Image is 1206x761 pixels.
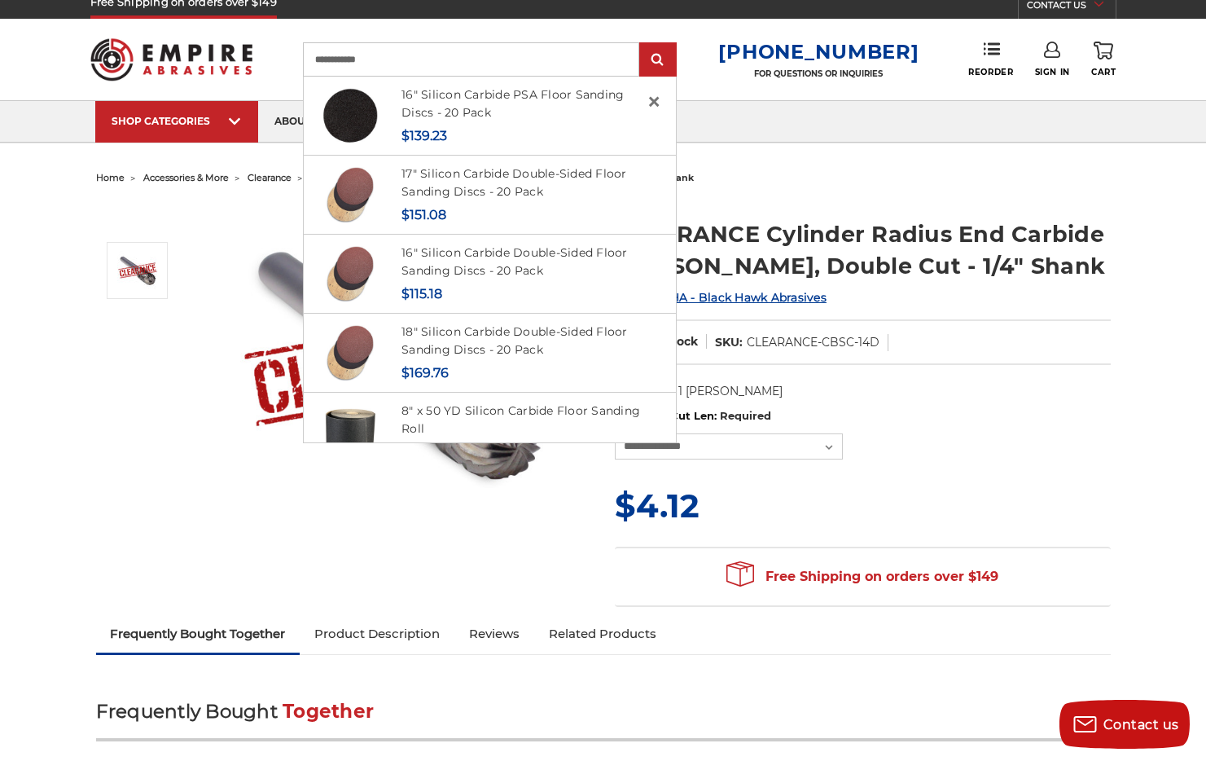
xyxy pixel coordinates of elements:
[322,167,378,222] img: Silicon Carbide 17" Double-Sided Floor Sanding Discs
[615,218,1111,282] h1: CLEARANCE Cylinder Radius End Carbide [PERSON_NAME], Double Cut - 1/4" Shank
[96,700,278,723] span: Frequently Bought
[258,101,343,143] a: about us
[401,207,446,222] span: $151.08
[401,166,627,200] a: 17" Silicon Carbide Double-Sided Floor Sanding Discs - 20 Pack
[534,616,671,652] a: Related Products
[642,44,674,77] input: Submit
[322,404,378,460] img: Silicon Carbide 8" x 50 YD Floor Sanding Roll
[117,250,158,291] img: CLEARANCE Cylinder Radius End Carbide Burr, Double Cut - 1/4" Shank
[235,201,561,527] img: CLEARANCE Cylinder Radius End Carbide Burr, Double Cut - 1/4" Shank
[283,700,374,723] span: Together
[1091,42,1116,77] a: Cart
[1035,67,1070,77] span: Sign In
[96,616,300,652] a: Frequently Bought Together
[401,324,628,358] a: 18" Silicon Carbide Double-Sided Floor Sanding Discs - 20 Pack
[747,334,879,351] dd: CLEARANCE-CBSC-14D
[968,42,1013,77] a: Reorder
[300,616,454,652] a: Product Description
[641,89,667,115] a: Close
[401,286,442,301] span: $115.18
[615,408,1111,424] label: Cut Dia x Cut Len:
[143,172,229,183] a: accessories & more
[647,86,661,117] span: ×
[322,88,378,143] img: Silicon Carbide 16" PSA Floor Sanding Disc
[968,67,1013,77] span: Reorder
[718,68,919,79] p: FOR QUESTIONS OR INQUIRIES
[649,334,698,349] span: In Stock
[96,172,125,183] a: home
[90,28,253,91] img: Empire Abrasives
[726,561,998,593] span: Free Shipping on orders over $149
[310,172,694,183] span: clearance cylinder radius end carbide [PERSON_NAME], double cut - 1/4" shank
[615,486,699,526] span: $4.12
[660,290,827,305] a: BHA - Black Hawk Abrasives
[401,365,449,380] span: $169.76
[401,87,624,121] a: 16" Silicon Carbide PSA Floor Sanding Discs - 20 Pack
[401,245,628,279] a: 16" Silicon Carbide Double-Sided Floor Sanding Discs - 20 Pack
[454,616,534,652] a: Reviews
[322,325,378,380] img: Silicon Carbide 18" Double-Sided Floor Sanding Discs
[248,172,292,183] a: clearance
[678,383,783,400] dd: 1 [PERSON_NAME]
[401,128,447,143] span: $139.23
[720,409,771,422] small: Required
[1059,700,1190,749] button: Contact us
[718,40,919,64] a: [PHONE_NUMBER]
[1103,717,1179,732] span: Contact us
[322,246,378,301] img: Silicon Carbide 16" Double-Sided Floor Sanding Discs
[1091,67,1116,77] span: Cart
[715,334,743,351] dt: SKU:
[401,403,640,437] a: 8" x 50 YD Silicon Carbide Floor Sanding Roll
[112,115,242,127] div: SHOP CATEGORIES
